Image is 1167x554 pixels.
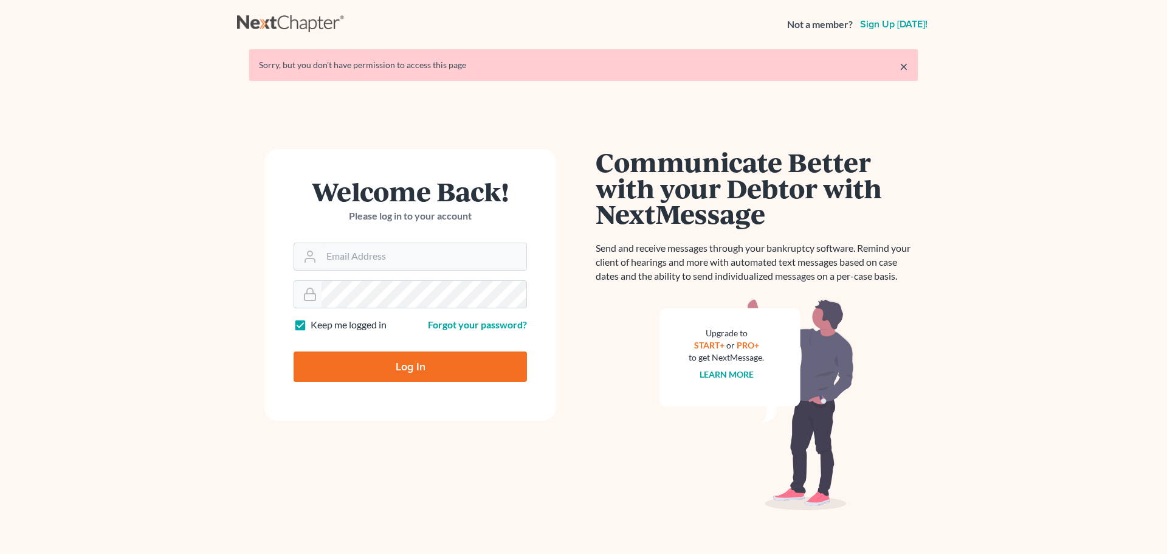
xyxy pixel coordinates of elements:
strong: Not a member? [787,18,853,32]
a: Forgot your password? [428,319,527,330]
a: Sign up [DATE]! [858,19,930,29]
p: Please log in to your account [294,209,527,223]
a: START+ [694,340,725,350]
p: Send and receive messages through your bankruptcy software. Remind your client of hearings and mo... [596,241,918,283]
div: to get NextMessage. [689,351,764,364]
label: Keep me logged in [311,318,387,332]
a: Learn more [700,369,754,379]
div: Upgrade to [689,327,764,339]
a: PRO+ [737,340,759,350]
div: Sorry, but you don't have permission to access this page [259,59,908,71]
h1: Welcome Back! [294,178,527,204]
input: Log In [294,351,527,382]
span: or [726,340,735,350]
input: Email Address [322,243,526,270]
img: nextmessage_bg-59042aed3d76b12b5cd301f8e5b87938c9018125f34e5fa2b7a6b67550977c72.svg [659,298,854,511]
a: × [900,59,908,74]
h1: Communicate Better with your Debtor with NextMessage [596,149,918,227]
